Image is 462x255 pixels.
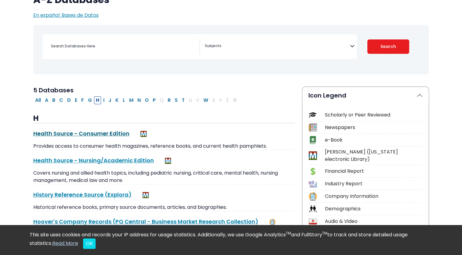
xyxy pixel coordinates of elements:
[33,96,239,103] div: Alpha-list to filter by first letter of database name
[202,96,210,104] button: Filter Results W
[30,231,433,249] div: This site uses cookies and records your IP address for usage statistics. Additionally, we use Goo...
[325,180,423,187] div: Industry Report
[286,231,291,236] sup: TM
[33,142,295,150] p: Provides access to consumer health magazines, reference books, and current health pamphlets.
[269,219,275,225] img: Company Information
[52,240,78,247] a: Read More
[140,131,147,137] img: MeL (Michigan electronic Library)
[325,136,423,144] div: e-Book
[302,87,429,104] button: Icon Legend
[136,96,143,104] button: Filter Results N
[325,168,423,175] div: Financial Report
[325,124,423,131] div: Newspapers
[325,205,423,212] div: Demographics
[33,191,132,198] a: History Reference Source (Explora)
[65,96,73,104] button: Filter Results D
[47,42,199,50] input: Search database by title or keyword
[33,25,429,74] nav: Search filters
[309,192,317,201] img: Icon Company Information
[325,193,423,200] div: Company Information
[325,148,423,163] div: [PERSON_NAME] ([US_STATE] electronic Library)
[180,96,187,104] button: Filter Results T
[33,130,129,137] a: Health Source - Consumer Edition
[101,96,106,104] button: Filter Results I
[127,96,135,104] button: Filter Results M
[33,169,295,184] p: Covers nursing and allied health topics, including pediatric nursing, critical care, mental healt...
[143,192,149,198] img: MeL (Michigan electronic Library)
[50,96,57,104] button: Filter Results B
[33,12,99,19] a: En español: Bases de Datos
[205,44,350,49] textarea: Search
[114,96,121,104] button: Filter Results K
[322,231,327,236] sup: TM
[325,218,423,225] div: Audio & Video
[367,39,409,54] button: Submit for Search Results
[73,96,79,104] button: Filter Results E
[57,96,65,104] button: Filter Results C
[33,86,74,94] span: 5 Databases
[309,123,317,131] img: Icon Newspapers
[166,96,173,104] button: Filter Results R
[143,96,151,104] button: Filter Results O
[121,96,127,104] button: Filter Results L
[43,96,50,104] button: Filter Results A
[79,96,86,104] button: Filter Results F
[325,111,423,119] div: Scholarly or Peer Reviewed
[33,218,258,225] a: Hoover's Company Records (PQ Central - Business Market Research Collection)
[83,238,96,249] button: Close
[165,158,171,164] img: MeL (Michigan electronic Library)
[309,180,317,188] img: Icon Industry Report
[309,167,317,176] img: Icon Financial Report
[33,114,295,123] h3: H
[173,96,180,104] button: Filter Results S
[94,96,101,104] button: Filter Results H
[33,157,154,164] a: Health Source - Nursing/Academic Edition
[33,96,43,104] button: All
[309,205,317,213] img: Icon Demographics
[309,151,317,160] img: Icon MeL (Michigan electronic Library)
[86,96,94,104] button: Filter Results G
[151,96,158,104] button: Filter Results P
[33,204,295,211] p: Historical reference books, primary source documents, articles, and biographies.
[309,111,317,119] img: Icon Scholarly or Peer Reviewed
[107,96,113,104] button: Filter Results J
[309,136,317,144] img: Icon e-Book
[309,217,317,226] img: Icon Audio & Video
